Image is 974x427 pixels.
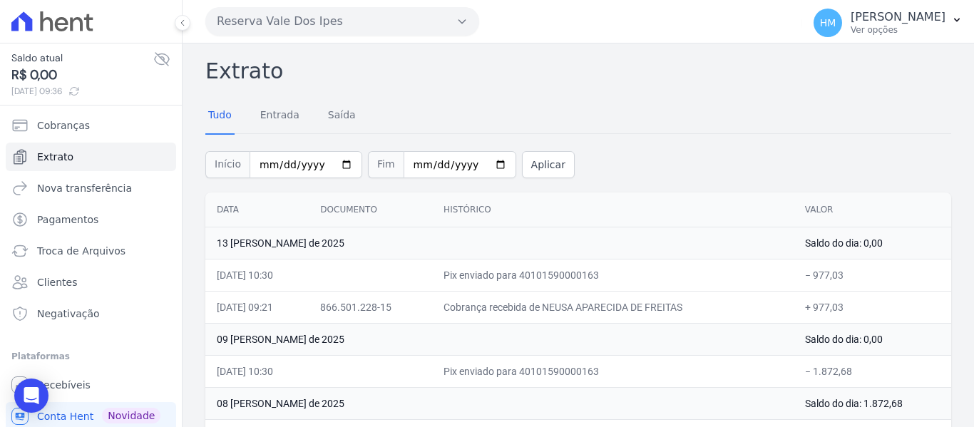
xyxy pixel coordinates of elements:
[37,307,100,321] span: Negativação
[820,18,836,28] span: HM
[6,371,176,399] a: Recebíveis
[6,299,176,328] a: Negativação
[14,379,48,413] div: Open Intercom Messenger
[37,181,132,195] span: Nova transferência
[794,291,951,323] td: + 977,03
[11,85,153,98] span: [DATE] 09:36
[432,291,794,323] td: Cobrança recebida de NEUSA APARECIDA DE FREITAS
[432,192,794,227] th: Histórico
[432,259,794,291] td: Pix enviado para 40101590000163
[205,291,309,323] td: [DATE] 09:21
[6,268,176,297] a: Clientes
[851,10,945,24] p: [PERSON_NAME]
[794,227,951,259] td: Saldo do dia: 0,00
[257,98,302,135] a: Entrada
[6,205,176,234] a: Pagamentos
[205,55,951,87] h2: Extrato
[794,192,951,227] th: Valor
[205,259,309,291] td: [DATE] 10:30
[205,151,250,178] span: Início
[794,259,951,291] td: − 977,03
[522,151,575,178] button: Aplicar
[794,355,951,387] td: − 1.872,68
[205,323,794,355] td: 09 [PERSON_NAME] de 2025
[6,111,176,140] a: Cobranças
[309,192,432,227] th: Documento
[205,7,479,36] button: Reserva Vale Dos Ipes
[37,275,77,289] span: Clientes
[11,51,153,66] span: Saldo atual
[432,355,794,387] td: Pix enviado para 40101590000163
[37,212,98,227] span: Pagamentos
[368,151,404,178] span: Fim
[37,409,93,423] span: Conta Hent
[37,150,73,164] span: Extrato
[205,227,794,259] td: 13 [PERSON_NAME] de 2025
[309,291,432,323] td: 866.501.228-15
[205,387,794,419] td: 08 [PERSON_NAME] de 2025
[851,24,945,36] p: Ver opções
[102,408,160,423] span: Novidade
[11,66,153,85] span: R$ 0,00
[6,237,176,265] a: Troca de Arquivos
[37,378,91,392] span: Recebíveis
[794,387,951,419] td: Saldo do dia: 1.872,68
[205,98,235,135] a: Tudo
[37,118,90,133] span: Cobranças
[794,323,951,355] td: Saldo do dia: 0,00
[11,348,170,365] div: Plataformas
[205,355,309,387] td: [DATE] 10:30
[325,98,359,135] a: Saída
[205,192,309,227] th: Data
[6,174,176,202] a: Nova transferência
[6,143,176,171] a: Extrato
[37,244,125,258] span: Troca de Arquivos
[802,3,974,43] button: HM [PERSON_NAME] Ver opções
